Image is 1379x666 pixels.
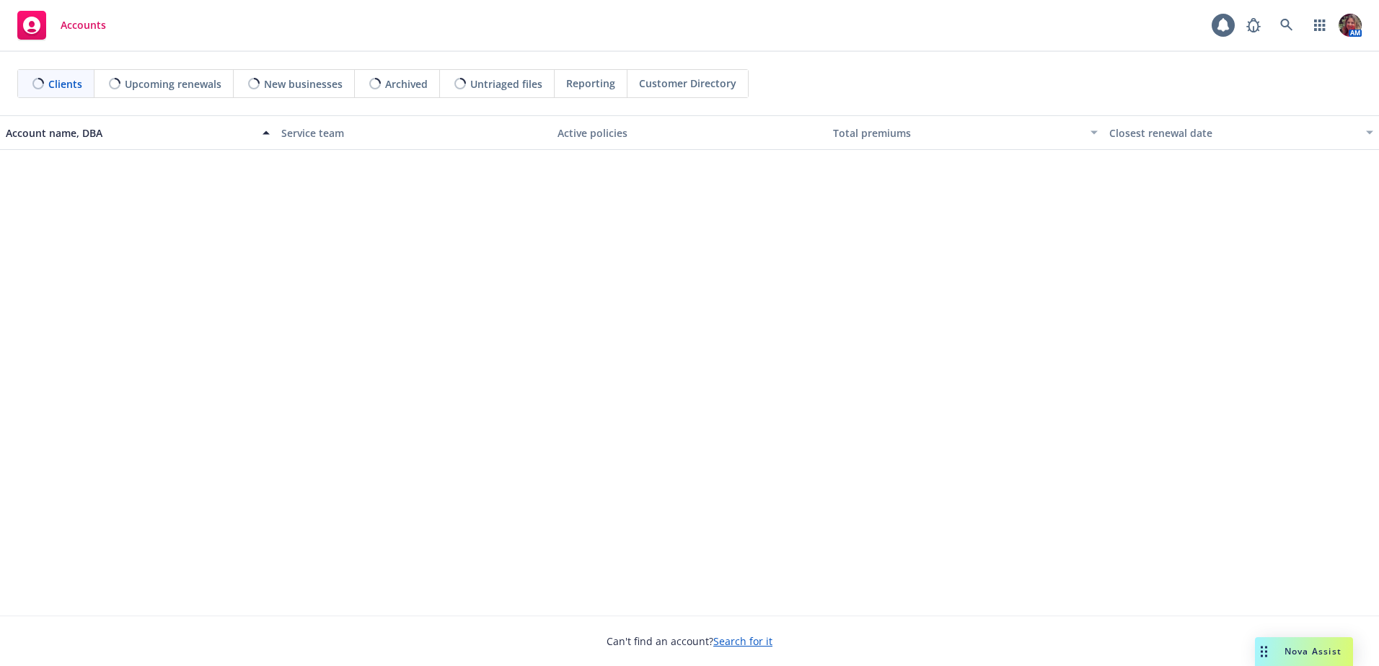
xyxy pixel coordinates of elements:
[61,19,106,31] span: Accounts
[385,76,428,92] span: Archived
[607,634,772,649] span: Can't find an account?
[264,76,343,92] span: New businesses
[1285,645,1341,657] span: Nova Assist
[48,76,82,92] span: Clients
[1255,637,1353,666] button: Nova Assist
[1305,11,1334,40] a: Switch app
[1255,637,1273,666] div: Drag to move
[713,634,772,648] a: Search for it
[639,76,736,91] span: Customer Directory
[6,125,254,141] div: Account name, DBA
[470,76,542,92] span: Untriaged files
[1339,14,1362,37] img: photo
[1272,11,1301,40] a: Search
[12,5,112,45] a: Accounts
[125,76,221,92] span: Upcoming renewals
[566,76,615,91] span: Reporting
[558,125,821,141] div: Active policies
[833,125,1081,141] div: Total premiums
[281,125,545,141] div: Service team
[552,115,827,150] button: Active policies
[1103,115,1379,150] button: Closest renewal date
[276,115,551,150] button: Service team
[1239,11,1268,40] a: Report a Bug
[827,115,1103,150] button: Total premiums
[1109,125,1357,141] div: Closest renewal date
